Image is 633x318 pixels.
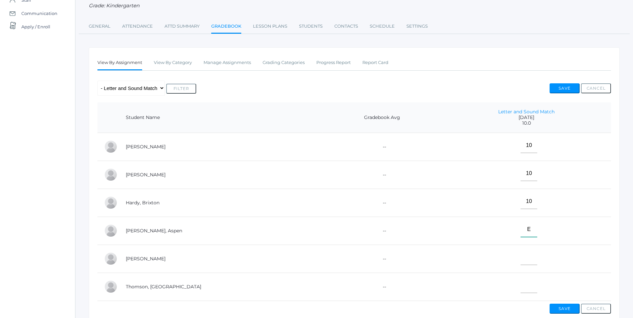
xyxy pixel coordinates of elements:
[126,256,166,262] a: [PERSON_NAME]
[104,252,117,265] div: Nico Hurley
[104,168,117,181] div: Nolan Gagen
[211,20,241,34] a: Gradebook
[322,189,442,217] td: --
[89,2,620,10] div: Grade: Kindergarten
[322,133,442,161] td: --
[154,56,192,69] a: View By Category
[104,280,117,293] div: Everest Thomson
[126,228,182,234] a: [PERSON_NAME], Aspen
[253,20,287,33] a: Lesson Plans
[322,273,442,301] td: --
[104,224,117,237] div: Aspen Hemingway
[126,144,166,150] a: [PERSON_NAME]
[448,120,604,126] span: 10.0
[119,102,322,133] th: Student Name
[362,56,388,69] a: Report Card
[104,196,117,209] div: Brixton Hardy
[550,304,580,314] button: Save
[166,84,196,94] button: Filter
[316,56,351,69] a: Progress Report
[322,217,442,245] td: --
[322,102,442,133] th: Gradebook Avg
[263,56,305,69] a: Grading Categories
[97,56,142,70] a: View By Assignment
[89,20,110,33] a: General
[322,245,442,273] td: --
[204,56,251,69] a: Manage Assignments
[126,172,166,178] a: [PERSON_NAME]
[498,109,555,115] a: Letter and Sound Match
[165,20,200,33] a: Attd Summary
[126,200,160,206] a: Hardy, Brixton
[299,20,323,33] a: Students
[122,20,153,33] a: Attendance
[550,83,580,93] button: Save
[406,20,428,33] a: Settings
[334,20,358,33] a: Contacts
[126,284,201,290] a: Thomson, [GEOGRAPHIC_DATA]
[21,20,50,33] span: Apply / Enroll
[370,20,395,33] a: Schedule
[322,161,442,189] td: --
[21,7,57,20] span: Communication
[104,140,117,153] div: Abigail Backstrom
[448,115,604,120] span: [DATE]
[581,304,611,314] button: Cancel
[581,83,611,93] button: Cancel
